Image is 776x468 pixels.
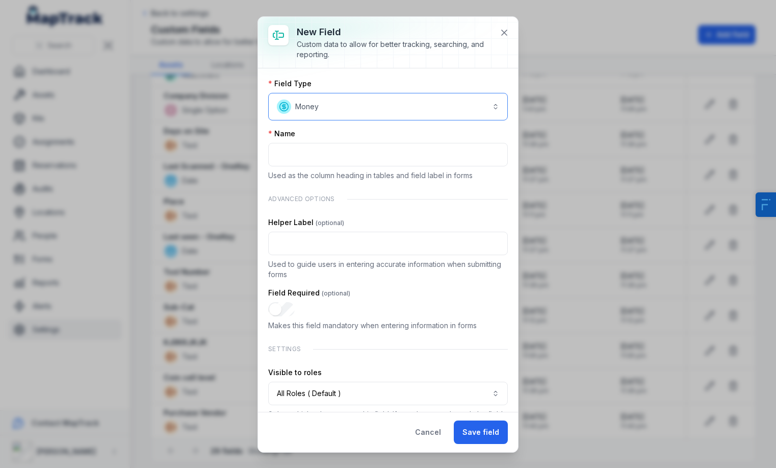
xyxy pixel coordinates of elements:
[268,189,508,209] div: Advanced Options
[268,93,508,120] button: Money
[268,302,295,316] input: :r29:-form-item-label
[268,79,312,89] label: Field Type
[268,288,350,298] label: Field Required
[268,232,508,255] input: :r28:-form-item-label
[268,339,508,359] div: Settings
[268,382,508,405] button: All Roles ( Default )
[297,25,492,39] h3: New field
[406,421,450,444] button: Cancel
[268,409,508,430] p: Select which roles can see this field. If no roles are selected, the field will be visible to all...
[297,39,492,60] div: Custom data to allow for better tracking, searching, and reporting.
[268,170,508,181] p: Used as the column heading in tables and field label in forms
[268,367,322,378] label: Visible to roles
[454,421,508,444] button: Save field
[268,143,508,166] input: :r26:-form-item-label
[268,217,344,228] label: Helper Label
[268,259,508,280] p: Used to guide users in entering accurate information when submitting forms
[268,129,295,139] label: Name
[268,321,508,331] p: Makes this field mandatory when entering information in forms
